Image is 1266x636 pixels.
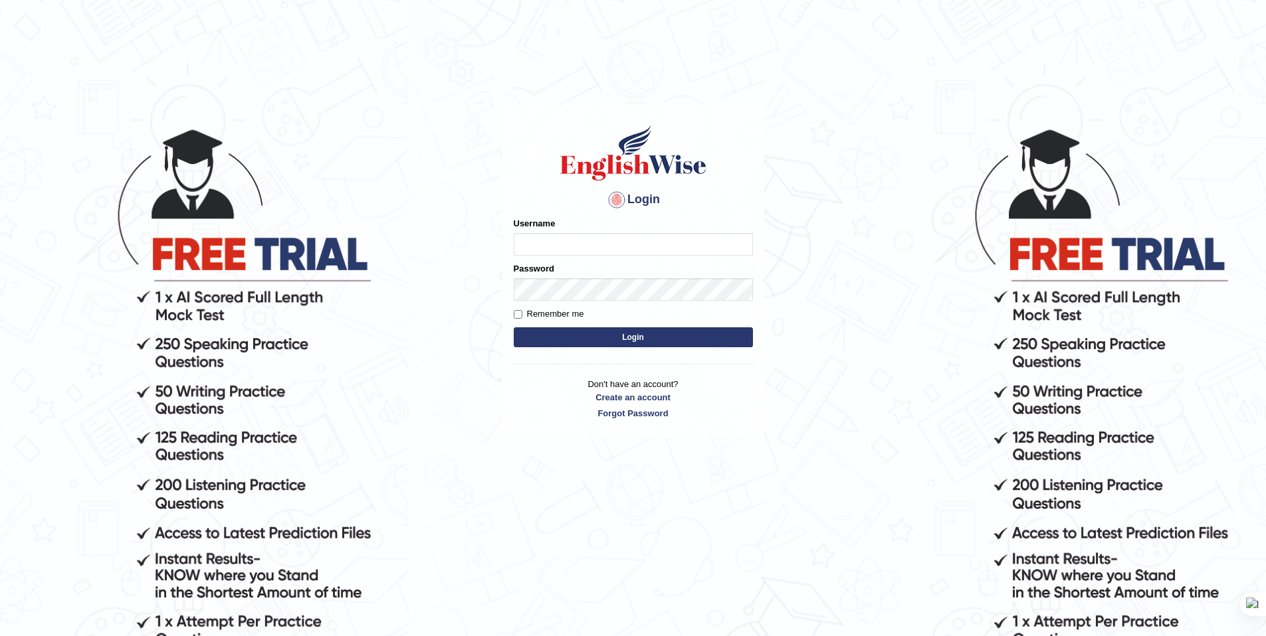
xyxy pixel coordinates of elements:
[514,262,554,275] label: Password
[514,310,522,319] input: Remember me
[514,378,753,419] p: Don't have an account?
[514,189,753,210] h4: Login
[514,391,753,404] a: Create an account
[514,217,556,230] label: Username
[558,123,709,183] img: Logo of English Wise sign in for intelligent practice with AI
[514,327,753,347] button: Login
[514,307,584,321] label: Remember me
[514,407,753,420] a: Forgot Password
